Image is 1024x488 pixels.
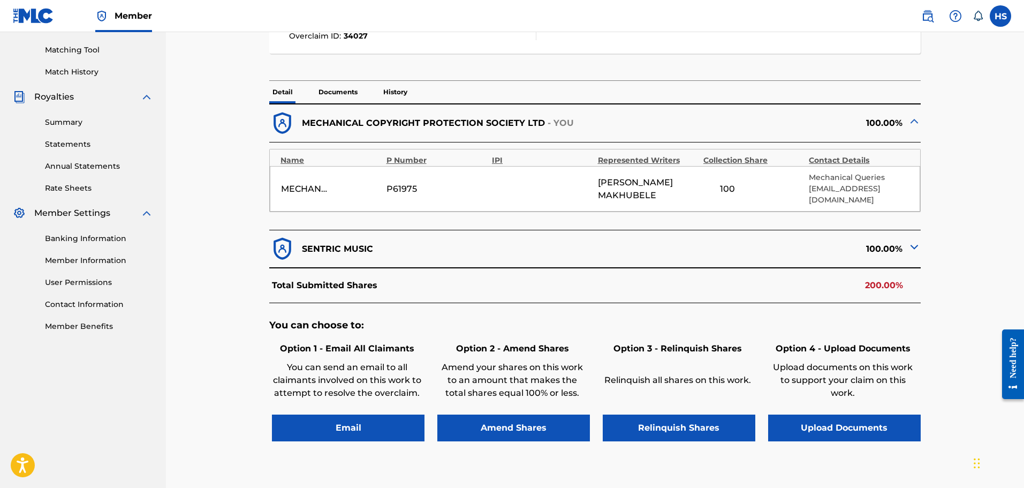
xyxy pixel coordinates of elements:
p: Amend your shares on this work to an amount that makes the total shares equal 100% or less. [437,361,587,400]
p: [EMAIL_ADDRESS][DOMAIN_NAME] [809,183,909,206]
p: Mechanical Queries [809,172,909,183]
p: Relinquish all shares on this work. [603,374,753,387]
div: 100.00% [595,110,921,137]
div: Collection Share [703,155,803,166]
img: Royalties [13,91,26,103]
a: Contact Information [45,299,153,310]
button: Relinquish Shares [603,415,755,441]
a: Statements [45,139,153,150]
p: Detail [269,81,296,103]
img: expand [140,91,153,103]
p: SENTRIC MUSIC [302,243,373,256]
img: expand-cell-toggle [908,115,921,127]
p: MECHANICAL COPYRIGHT PROTECTION SOCIETY LTD [302,117,545,130]
div: Notifications [973,11,983,21]
a: Member Information [45,255,153,266]
a: Annual Statements [45,161,153,172]
span: Royalties [34,91,74,103]
img: Member Settings [13,207,26,220]
p: Documents [315,81,361,103]
p: 200.00% [865,279,903,292]
h6: Option 2 - Amend Shares [437,342,587,355]
button: Amend Shares [437,415,590,441]
img: dfb38c8551f6dcc1ac04.svg [269,110,295,137]
h6: Option 1 - Email All Claimants [272,342,422,355]
div: Drag [974,447,980,479]
div: Name [280,155,381,166]
button: Email [272,415,424,441]
img: help [949,10,962,22]
h5: You can choose to: [269,319,921,332]
a: Summary [45,117,153,128]
img: expand [140,207,153,220]
span: [PERSON_NAME] MAKHUBELE [598,176,698,202]
h6: Option 3 - Relinquish Shares [603,342,753,355]
div: User Menu [990,5,1011,27]
span: Member [115,10,152,22]
div: Help [945,5,966,27]
div: IPI [492,155,592,166]
p: - YOU [548,117,574,130]
a: Member Benefits [45,321,153,332]
img: expand-cell-toggle [908,241,921,253]
a: Public Search [917,5,938,27]
h6: Option 4 - Upload Documents [768,342,918,355]
div: Contact Details [809,155,909,166]
a: Match History [45,66,153,78]
img: search [921,10,934,22]
a: Matching Tool [45,44,153,56]
img: Top Rightsholder [95,10,108,22]
span: Member Settings [34,207,110,220]
span: Overclaim ID : [289,31,344,41]
p: You can send an email to all claimants involved on this work to attempt to resolve the overclaim. [272,361,422,400]
div: Represented Writers [598,155,698,166]
button: Upload Documents [768,415,921,441]
div: 100.00% [595,236,921,262]
a: Rate Sheets [45,183,153,194]
p: History [380,81,411,103]
p: Upload documents on this work to support your claim on this work. [768,361,918,400]
a: Banking Information [45,233,153,244]
img: MLC Logo [13,8,54,24]
span: 34027 [344,31,368,41]
p: Total Submitted Shares [272,279,377,292]
iframe: Resource Center [994,321,1024,407]
img: dfb38c8551f6dcc1ac04.svg [269,236,295,262]
iframe: Chat Widget [970,437,1024,488]
div: P Number [386,155,487,166]
a: User Permissions [45,277,153,288]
